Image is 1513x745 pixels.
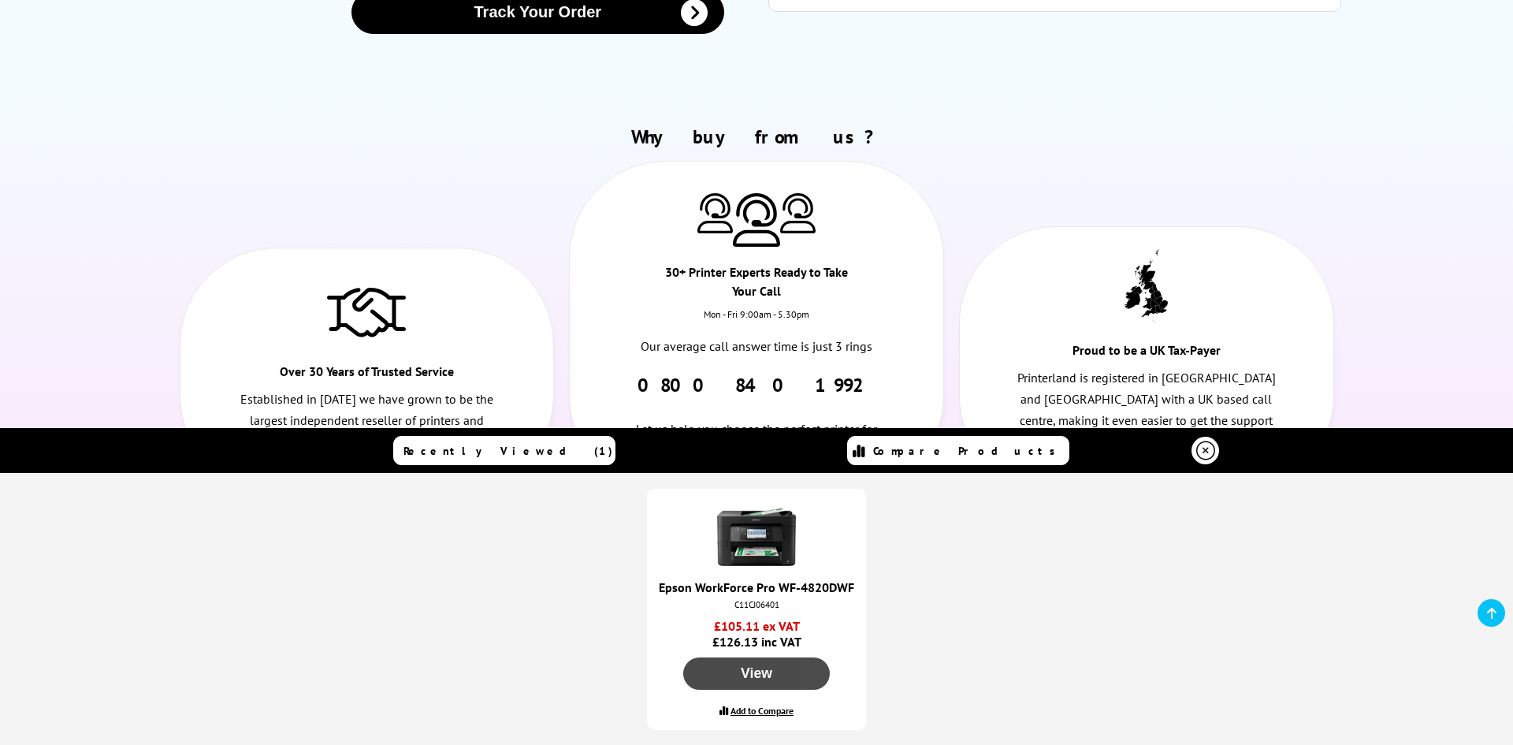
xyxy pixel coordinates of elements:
[273,362,460,389] div: Over 30 Years of Trusted Service
[1016,367,1277,453] p: Printerland is registered in [GEOGRAPHIC_DATA] and [GEOGRAPHIC_DATA] with a UK based call centre,...
[570,308,942,336] div: Mon - Fri 9:00am - 5.30pm
[327,280,406,343] img: Trusted Service
[393,436,615,465] a: Recently Viewed (1)
[403,444,613,458] span: Recently Viewed (1)
[683,657,830,690] button: View
[1125,249,1168,322] img: UK tax payer
[659,618,854,634] span: £105.11 ex VAT
[626,336,887,357] p: Our average call answer time is just 3 rings
[236,389,496,453] p: Established in [DATE] we have grown to be the largest independent reseller of printers and consum...
[733,193,780,248] img: Printer Experts
[1054,341,1240,367] div: Proud to be a UK Tax-Payer
[730,705,794,717] label: Add to Compare
[659,579,854,595] a: Epson WorkForce Pro WF-4820DWF
[663,599,850,610] div: C11CJ06401
[697,193,733,233] img: Printer Experts
[638,373,876,397] a: 0800 840 1992
[172,125,1342,149] h2: Why buy from us?
[873,444,1064,458] span: Compare Products
[847,436,1069,465] a: Compare Products
[780,193,816,233] img: Printer Experts
[664,263,850,308] div: 30+ Printer Experts Ready to Take Your Call
[659,618,854,650] span: £126.13 inc VAT
[626,397,887,453] div: Let us help you choose the perfect printer for you home or business
[717,497,796,576] img: Epson-WF-4820-Front-RP-Small.jpg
